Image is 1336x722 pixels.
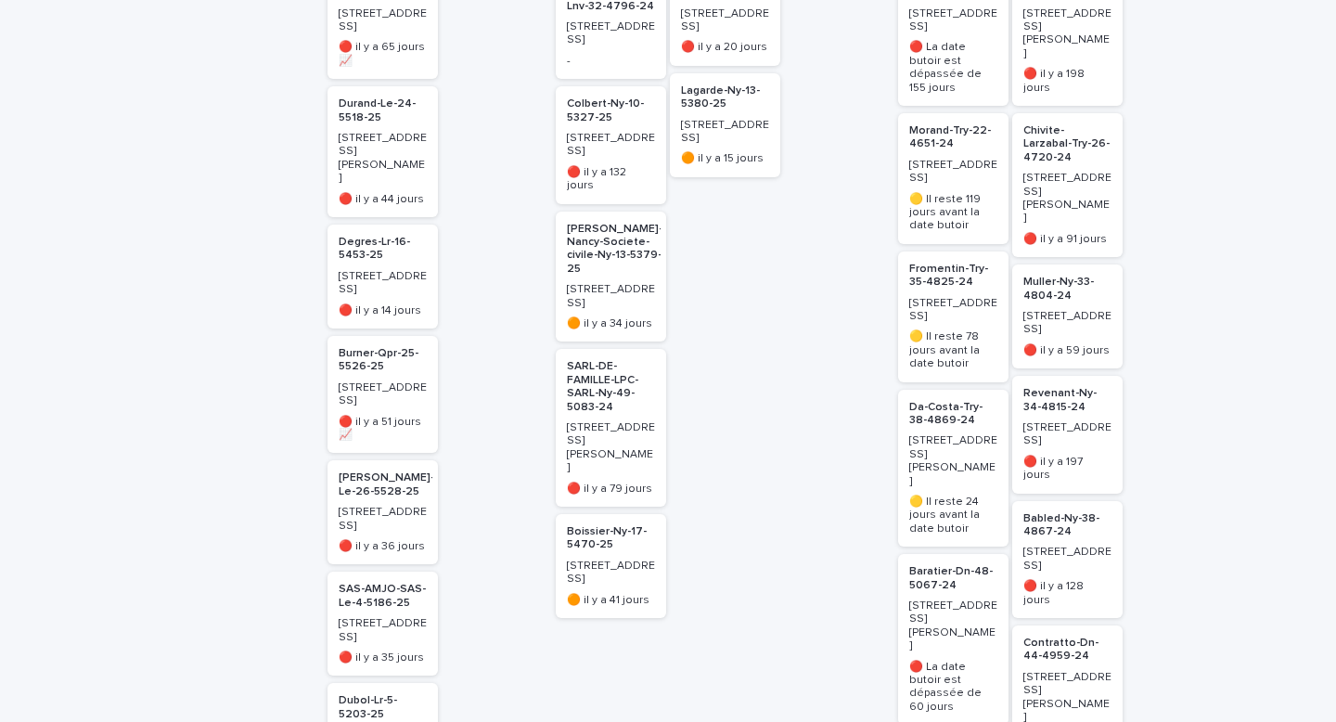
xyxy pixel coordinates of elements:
[567,560,655,587] p: [STREET_ADDRESS]
[556,212,666,342] a: [PERSON_NAME]-Nancy-Societe-civile-Ny-13-5379-25[STREET_ADDRESS]🟠 il y a 34 jours
[339,41,427,68] p: 🔴 il y a 65 jours 📈
[1023,456,1111,483] p: 🔴 il y a 197 jours
[670,73,780,177] a: Lagarde-Ny-13-5380-25[STREET_ADDRESS]🟠 il y a 15 jours
[339,694,427,721] p: Dubol-Lr-5-5203-25
[1023,421,1111,448] p: [STREET_ADDRESS]
[339,132,427,186] p: [STREET_ADDRESS][PERSON_NAME]
[339,651,427,664] p: 🔴 il y a 35 jours
[328,336,438,453] a: Burner-Qpr-25-5526-25[STREET_ADDRESS]🔴 il y a 51 jours 📈
[909,41,997,95] p: 🔴 La date butoir est dépassée de 155 jours
[567,55,655,68] p: -
[1023,276,1111,303] p: Muller-Ny-33-4804-24
[339,471,434,498] p: [PERSON_NAME]-Le-26-5528-25
[681,152,769,165] p: 🟠 il y a 15 jours
[1012,501,1123,618] a: Babled-Ny-38-4867-24[STREET_ADDRESS]🔴 il y a 128 jours
[339,506,427,533] p: [STREET_ADDRESS]
[556,514,666,618] a: Boissier-Ny-17-5470-25[STREET_ADDRESS]🟠 il y a 41 jours
[681,84,769,111] p: Lagarde-Ny-13-5380-25
[909,263,997,290] p: Fromentin-Try-35-4825-24
[1012,376,1123,493] a: Revenant-Ny-34-4815-24[STREET_ADDRESS]🔴 il y a 197 jours
[1023,124,1111,164] p: Chivite-Larzabal-Try-26-4720-24
[1023,68,1111,95] p: 🔴 il y a 198 jours
[339,193,427,206] p: 🔴 il y a 44 jours
[909,124,997,151] p: Morand-Try-22-4651-24
[339,97,427,124] p: Durand-Le-24-5518-25
[339,381,427,408] p: [STREET_ADDRESS]
[339,583,427,610] p: SAS-AMJO-SAS-Le-4-5186-25
[567,483,655,496] p: 🔴 il y a 79 jours
[909,496,997,535] p: 🟡 Il reste 24 jours avant la date butoir
[328,86,438,217] a: Durand-Le-24-5518-25[STREET_ADDRESS][PERSON_NAME]🔴 il y a 44 jours
[1023,344,1111,357] p: 🔴 il y a 59 jours
[909,434,997,488] p: [STREET_ADDRESS][PERSON_NAME]
[567,20,655,47] p: [STREET_ADDRESS]
[339,540,427,553] p: 🔴 il y a 36 jours
[1023,387,1111,414] p: Revenant-Ny-34-4815-24
[567,525,655,552] p: Boissier-Ny-17-5470-25
[898,390,1008,548] a: Da-Costa-Try-38-4869-24[STREET_ADDRESS][PERSON_NAME]🟡 Il reste 24 jours avant la date butoir
[328,225,438,329] a: Degres-Lr-16-5453-25[STREET_ADDRESS]🔴 il y a 14 jours
[1012,113,1123,257] a: Chivite-Larzabal-Try-26-4720-24[STREET_ADDRESS][PERSON_NAME]🔴 il y a 91 jours
[681,41,769,54] p: 🔴 il y a 20 jours
[909,159,997,186] p: [STREET_ADDRESS]
[567,223,662,277] p: [PERSON_NAME]-Nancy-Societe-civile-Ny-13-5379-25
[1023,310,1111,337] p: [STREET_ADDRESS]
[909,661,997,715] p: 🔴 La date butoir est dépassée de 60 jours
[339,7,427,34] p: [STREET_ADDRESS]
[1023,637,1111,664] p: Contratto-Dn-44-4959-24
[567,421,655,475] p: [STREET_ADDRESS][PERSON_NAME]
[1023,7,1111,61] p: [STREET_ADDRESS][PERSON_NAME]
[339,270,427,297] p: [STREET_ADDRESS]
[556,86,666,203] a: Colbert-Ny-10-5327-25[STREET_ADDRESS]🔴 il y a 132 jours
[328,572,438,676] a: SAS-AMJO-SAS-Le-4-5186-25[STREET_ADDRESS]🔴 il y a 35 jours
[909,565,997,592] p: Baratier-Dn-48-5067-24
[909,600,997,653] p: [STREET_ADDRESS][PERSON_NAME]
[339,236,427,263] p: Degres-Lr-16-5453-25
[909,330,997,370] p: 🟡 Il reste 78 jours avant la date butoir
[567,166,655,193] p: 🔴 il y a 132 jours
[567,283,655,310] p: [STREET_ADDRESS]
[567,360,655,414] p: SARL-DE-FAMILLE-LPC-SARL-Ny-49-5083-24
[339,347,427,374] p: Burner-Qpr-25-5526-25
[339,416,427,443] p: 🔴 il y a 51 jours 📈
[567,132,655,159] p: [STREET_ADDRESS]
[1023,546,1111,573] p: [STREET_ADDRESS]
[567,97,655,124] p: Colbert-Ny-10-5327-25
[1023,233,1111,246] p: 🔴 il y a 91 jours
[681,119,769,146] p: [STREET_ADDRESS]
[909,297,997,324] p: [STREET_ADDRESS]
[1023,580,1111,607] p: 🔴 il y a 128 jours
[339,617,427,644] p: [STREET_ADDRESS]
[1012,264,1123,368] a: Muller-Ny-33-4804-24[STREET_ADDRESS]🔴 il y a 59 jours
[1023,512,1111,539] p: Babled-Ny-38-4867-24
[681,7,769,34] p: [STREET_ADDRESS]
[909,7,997,34] p: [STREET_ADDRESS]
[339,304,427,317] p: 🔴 il y a 14 jours
[1023,172,1111,226] p: [STREET_ADDRESS][PERSON_NAME]
[898,251,1008,382] a: Fromentin-Try-35-4825-24[STREET_ADDRESS]🟡 Il reste 78 jours avant la date butoir
[556,349,666,507] a: SARL-DE-FAMILLE-LPC-SARL-Ny-49-5083-24[STREET_ADDRESS][PERSON_NAME]🔴 il y a 79 jours
[898,113,1008,244] a: Morand-Try-22-4651-24[STREET_ADDRESS]🟡 Il reste 119 jours avant la date butoir
[567,594,655,607] p: 🟠 il y a 41 jours
[909,193,997,233] p: 🟡 Il reste 119 jours avant la date butoir
[328,460,438,564] a: [PERSON_NAME]-Le-26-5528-25[STREET_ADDRESS]🔴 il y a 36 jours
[567,317,655,330] p: 🟠 il y a 34 jours
[909,401,997,428] p: Da-Costa-Try-38-4869-24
